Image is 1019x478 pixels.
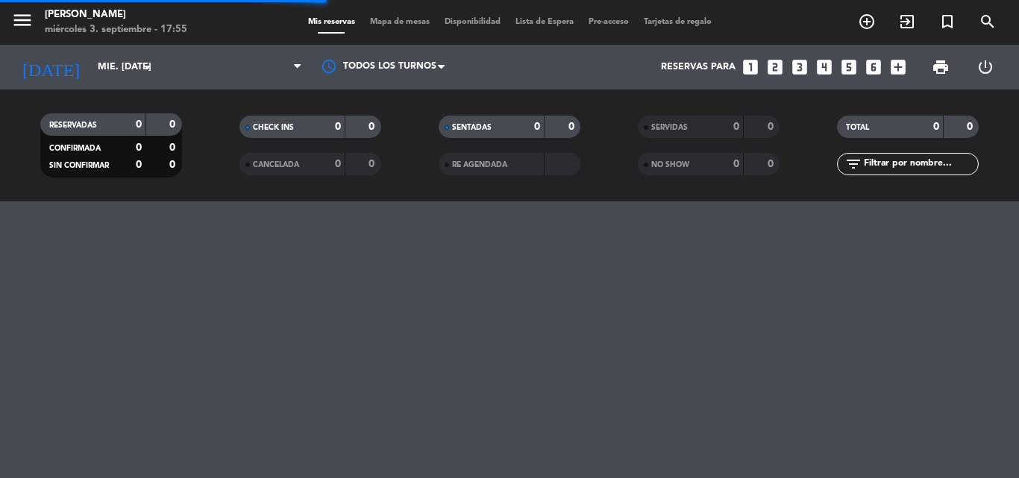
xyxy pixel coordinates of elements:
i: looks_5 [839,57,859,77]
i: [DATE] [11,51,90,84]
strong: 0 [933,122,939,132]
strong: 0 [967,122,976,132]
i: power_settings_new [976,58,994,76]
span: SERVIDAS [651,124,688,131]
span: RESERVADAS [49,122,97,129]
span: RE AGENDADA [452,161,507,169]
span: Reservas para [661,62,736,72]
i: filter_list [844,155,862,173]
span: SENTADAS [452,124,492,131]
strong: 0 [733,122,739,132]
i: looks_4 [815,57,834,77]
span: CHECK INS [253,124,294,131]
i: looks_6 [864,57,883,77]
strong: 0 [534,122,540,132]
span: Tarjetas de regalo [636,18,719,26]
strong: 0 [733,159,739,169]
strong: 0 [136,142,142,153]
strong: 0 [568,122,577,132]
span: print [932,58,950,76]
i: looks_one [741,57,760,77]
span: NO SHOW [651,161,689,169]
strong: 0 [369,159,377,169]
span: CANCELADA [253,161,299,169]
div: [PERSON_NAME] [45,7,187,22]
span: CONFIRMADA [49,145,101,152]
strong: 0 [369,122,377,132]
span: Pre-acceso [581,18,636,26]
span: TOTAL [846,124,869,131]
i: add_circle_outline [858,13,876,31]
i: add_box [888,57,908,77]
i: menu [11,9,34,31]
strong: 0 [768,159,777,169]
i: looks_two [765,57,785,77]
i: turned_in_not [938,13,956,31]
span: Mapa de mesas [363,18,437,26]
strong: 0 [136,160,142,170]
i: arrow_drop_down [139,58,157,76]
strong: 0 [335,122,341,132]
button: menu [11,9,34,37]
span: Disponibilidad [437,18,508,26]
span: Lista de Espera [508,18,581,26]
strong: 0 [169,142,178,153]
i: search [979,13,997,31]
i: exit_to_app [898,13,916,31]
strong: 0 [335,159,341,169]
div: LOG OUT [963,45,1008,89]
span: Mis reservas [301,18,363,26]
input: Filtrar por nombre... [862,156,978,172]
div: miércoles 3. septiembre - 17:55 [45,22,187,37]
strong: 0 [169,160,178,170]
strong: 0 [136,119,142,130]
span: SIN CONFIRMAR [49,162,109,169]
i: looks_3 [790,57,809,77]
strong: 0 [169,119,178,130]
strong: 0 [768,122,777,132]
